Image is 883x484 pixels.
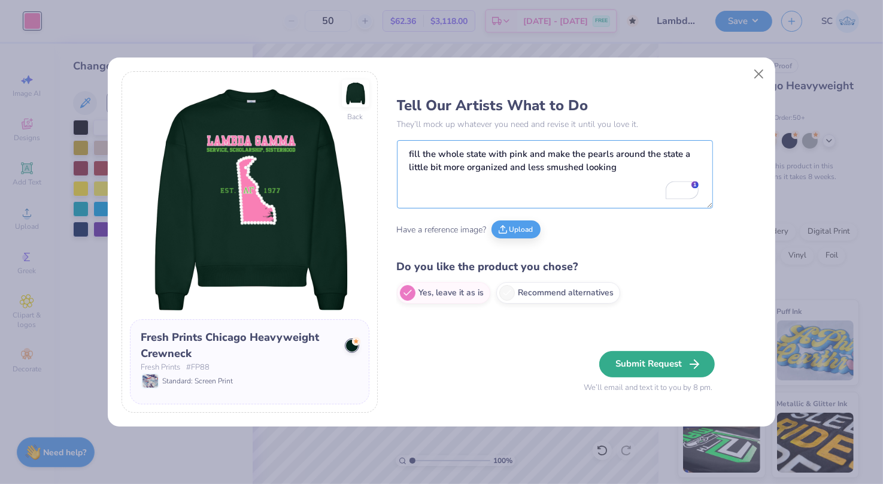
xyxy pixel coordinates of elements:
[397,118,713,131] p: They’ll mock up whatever you need and revise it until you love it.
[599,351,715,377] button: Submit Request
[187,362,210,374] span: # FP88
[130,80,369,319] img: Front
[141,362,181,374] span: Fresh Prints
[344,81,368,105] img: Back
[141,329,336,362] div: Fresh Prints Chicago Heavyweight Crewneck
[397,282,490,304] label: Yes, leave it as is
[491,220,541,238] button: Upload
[397,223,487,236] span: Have a reference image?
[397,140,713,208] textarea: To enrich screen reader interactions, please activate Accessibility in Grammarly extension settings
[584,382,713,394] span: We’ll email and text it to you by 8 pm.
[748,63,770,86] button: Close
[348,111,363,122] div: Back
[142,374,158,388] img: Standard: Screen Print
[163,376,233,386] span: Standard: Screen Print
[496,282,620,304] label: Recommend alternatives
[397,96,713,114] h3: Tell Our Artists What to Do
[397,258,713,276] h4: Do you like the product you chose?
